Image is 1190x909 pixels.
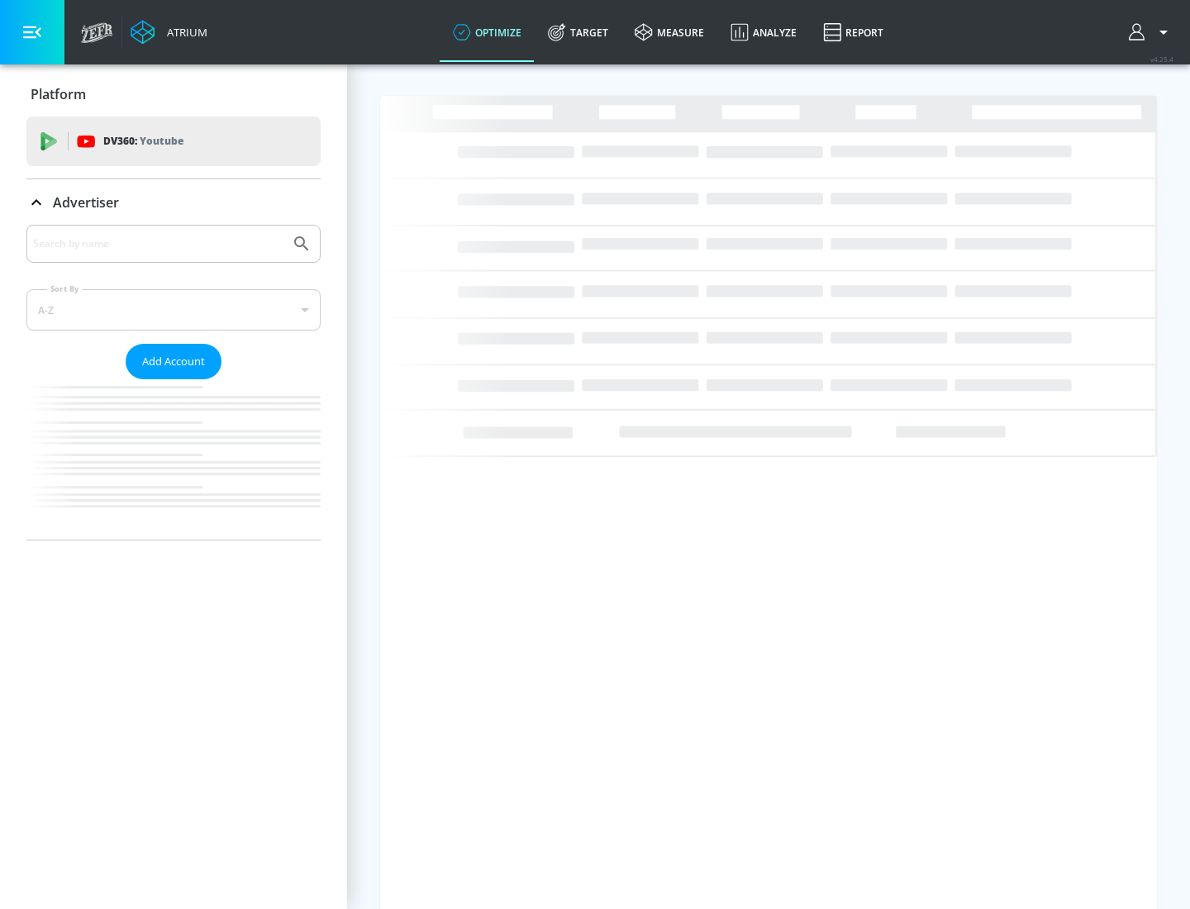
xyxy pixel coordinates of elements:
a: Atrium [131,20,207,45]
button: Add Account [126,344,221,379]
p: Platform [31,85,86,103]
a: Analyze [717,2,810,62]
a: optimize [440,2,535,62]
div: Atrium [160,25,207,40]
div: Advertiser [26,225,321,540]
label: Sort By [47,283,83,294]
span: Add Account [142,352,205,371]
div: DV360: Youtube [26,117,321,166]
p: Advertiser [53,193,119,212]
div: Advertiser [26,179,321,226]
a: measure [621,2,717,62]
nav: list of Advertiser [26,379,321,540]
div: Platform [26,71,321,117]
input: Search by name [33,233,283,255]
p: Youtube [140,132,183,150]
a: Report [810,2,897,62]
p: DV360: [103,132,183,150]
span: v 4.25.4 [1150,55,1173,64]
div: A-Z [26,289,321,331]
a: Target [535,2,621,62]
